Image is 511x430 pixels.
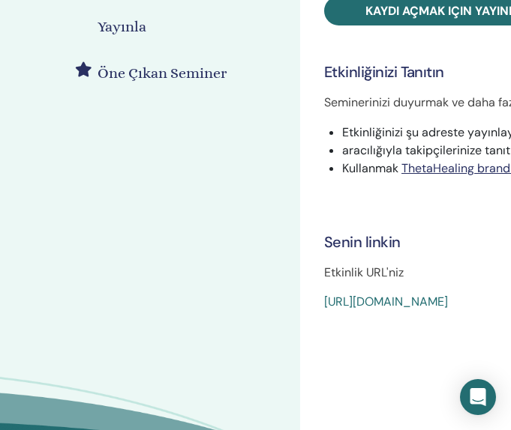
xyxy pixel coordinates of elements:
a: [URL][DOMAIN_NAME] [324,294,448,309]
h4: Yayınla [98,16,146,38]
div: Open Intercom Messenger [460,379,496,415]
h4: Öne Çıkan Seminer [98,62,227,85]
